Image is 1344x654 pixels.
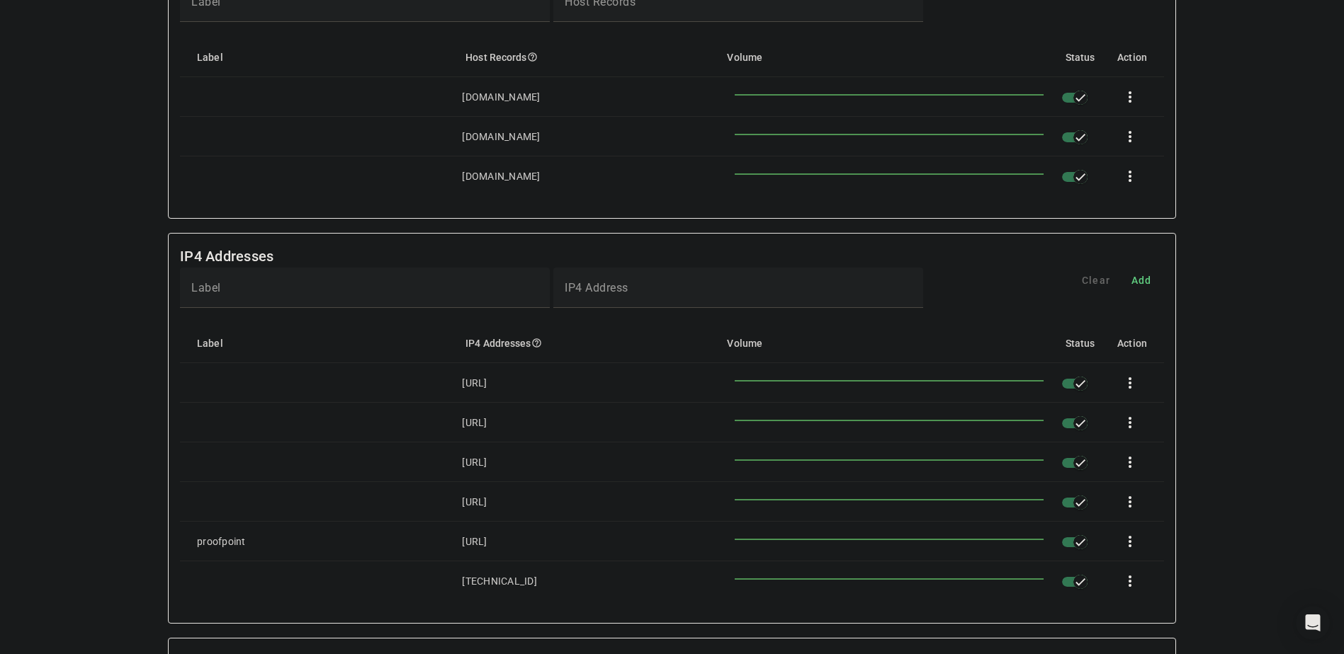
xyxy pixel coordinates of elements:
mat-label: IP4 Address [565,281,628,294]
div: [URL] [462,415,487,430]
mat-card-title: IP4 Addresses [180,245,273,268]
div: [URL] [462,495,487,509]
div: [URL] [462,376,487,390]
span: Add [1131,273,1152,287]
div: proofpoint [197,534,246,549]
mat-header-cell: Status [1054,38,1107,77]
div: [URL] [462,455,487,469]
mat-header-cell: Status [1054,323,1107,363]
div: [DOMAIN_NAME] [462,130,540,144]
div: [DOMAIN_NAME] [462,169,540,183]
i: help_outline [531,338,542,348]
button: Add [1119,268,1164,293]
mat-header-cell: Label [180,38,454,77]
mat-header-cell: Action [1106,323,1164,363]
mat-header-cell: Action [1106,38,1164,77]
div: [TECHNICAL_ID] [462,574,537,588]
fm-list-table: IP4 Addresses [168,233,1176,624]
mat-header-cell: Host Records [454,38,716,77]
mat-header-cell: Volume [716,38,1054,77]
div: [URL] [462,534,487,549]
mat-header-cell: Volume [716,323,1054,363]
mat-header-cell: IP4 Addresses [454,323,716,363]
mat-label: Label [191,281,221,294]
i: help_outline [527,52,538,62]
div: [DOMAIN_NAME] [462,90,540,104]
mat-header-cell: Label [180,323,454,363]
div: Open Intercom Messenger [1296,606,1330,640]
